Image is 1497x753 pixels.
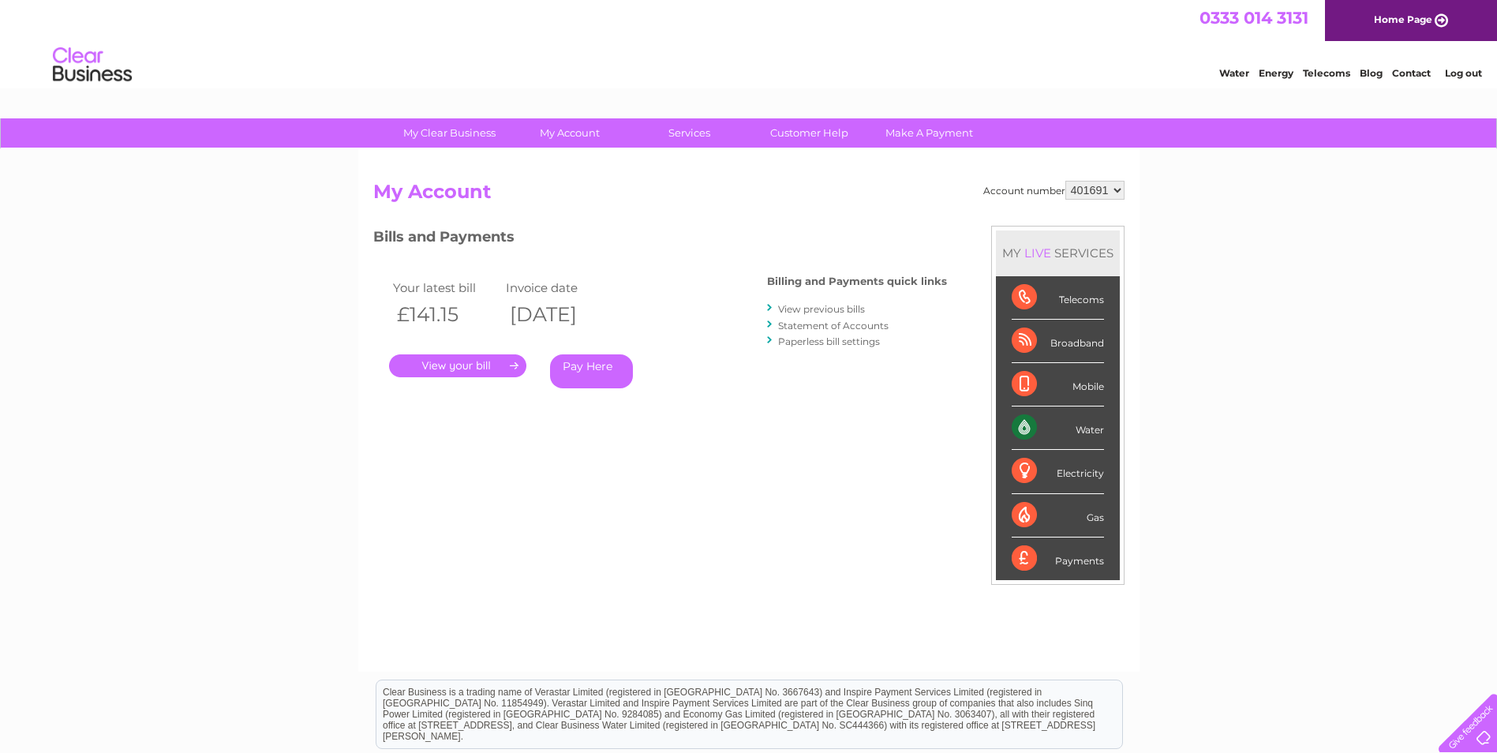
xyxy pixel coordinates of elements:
[1012,406,1104,450] div: Water
[1012,494,1104,538] div: Gas
[767,275,947,287] h4: Billing and Payments quick links
[1392,67,1431,79] a: Contact
[502,298,616,331] th: [DATE]
[1012,538,1104,580] div: Payments
[389,298,503,331] th: £141.15
[624,118,754,148] a: Services
[373,226,947,253] h3: Bills and Payments
[389,354,526,377] a: .
[373,181,1125,211] h2: My Account
[1012,276,1104,320] div: Telecoms
[502,277,616,298] td: Invoice date
[778,320,889,332] a: Statement of Accounts
[744,118,874,148] a: Customer Help
[1259,67,1293,79] a: Energy
[376,9,1122,77] div: Clear Business is a trading name of Verastar Limited (registered in [GEOGRAPHIC_DATA] No. 3667643...
[384,118,515,148] a: My Clear Business
[52,41,133,89] img: logo.png
[1199,8,1308,28] a: 0333 014 3131
[550,354,633,388] a: Pay Here
[864,118,994,148] a: Make A Payment
[1360,67,1383,79] a: Blog
[1219,67,1249,79] a: Water
[1445,67,1482,79] a: Log out
[1021,245,1054,260] div: LIVE
[1012,320,1104,363] div: Broadband
[1012,450,1104,493] div: Electricity
[778,303,865,315] a: View previous bills
[504,118,634,148] a: My Account
[389,277,503,298] td: Your latest bill
[1303,67,1350,79] a: Telecoms
[1012,363,1104,406] div: Mobile
[996,230,1120,275] div: MY SERVICES
[983,181,1125,200] div: Account number
[778,335,880,347] a: Paperless bill settings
